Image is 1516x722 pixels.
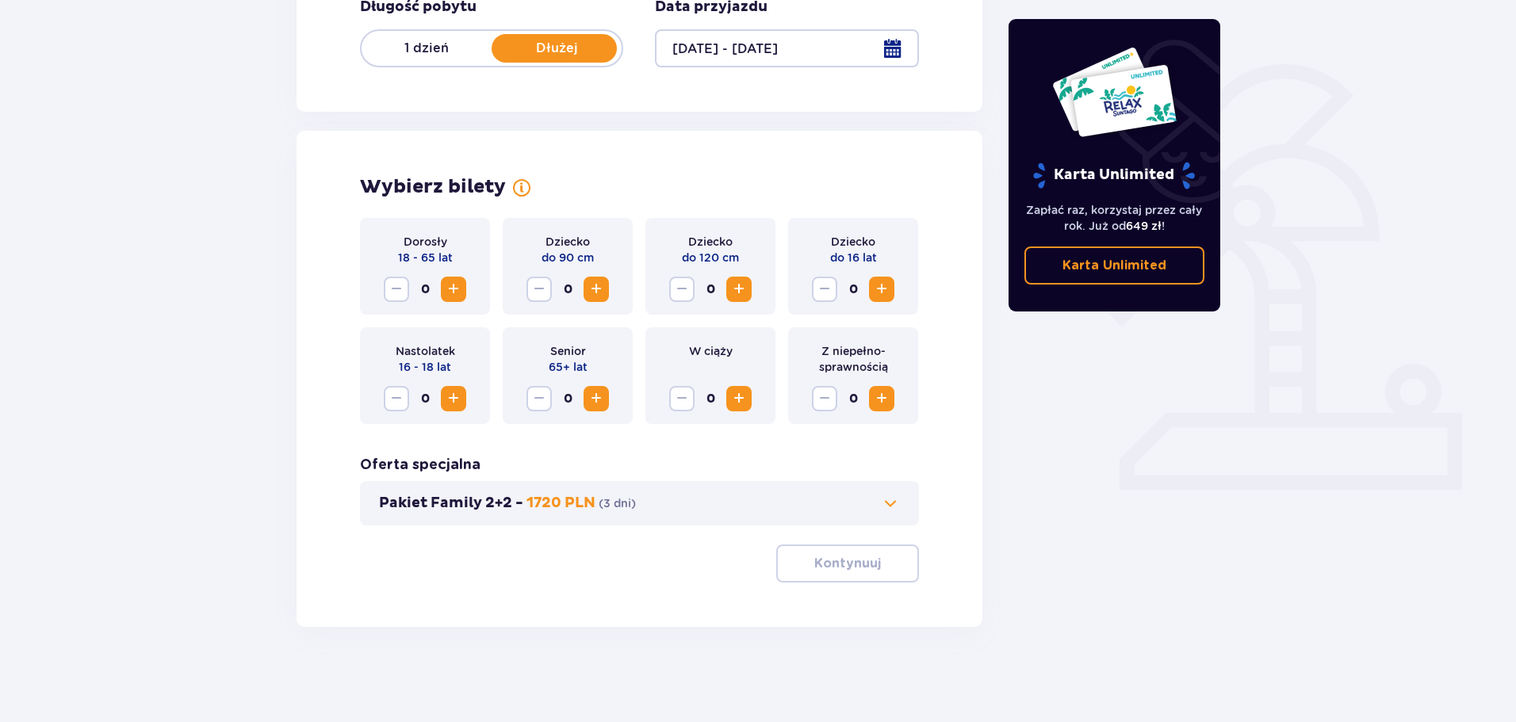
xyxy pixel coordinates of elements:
button: Kontynuuj [776,544,919,583]
span: 0 [840,277,866,302]
p: Kontynuuj [814,555,881,572]
span: 0 [412,277,438,302]
p: 65+ lat [549,359,588,375]
button: Zwiększ [726,277,752,302]
p: Nastolatek [396,343,455,359]
button: Zmniejsz [384,386,409,411]
button: Zwiększ [584,386,609,411]
span: 0 [698,277,723,302]
p: do 90 cm [542,250,594,265]
img: Dwie karty całoroczne do Suntago z napisem 'UNLIMITED RELAX', na białym tle z tropikalnymi liśćmi... [1051,46,1177,138]
button: Zwiększ [869,386,894,411]
button: Zmniejsz [526,277,552,302]
p: Dziecko [546,234,590,250]
button: Zmniejsz [812,386,837,411]
p: do 16 lat [830,250,877,265]
p: 1720 PLN [526,494,595,513]
p: Dorosły [404,234,447,250]
button: Zwiększ [869,277,894,302]
button: Zwiększ [584,277,609,302]
button: Zmniejsz [669,277,695,302]
p: do 120 cm [682,250,739,265]
span: 0 [840,386,866,411]
p: ( 3 dni ) [599,495,636,511]
button: Zmniejsz [384,277,409,302]
button: Pakiet Family 2+2 -1720 PLN(3 dni) [379,494,900,513]
p: 1 dzień [362,40,492,57]
p: W ciąży [689,343,733,359]
p: Dziecko [831,234,875,250]
p: 18 - 65 lat [398,250,453,265]
button: Zmniejsz [669,386,695,411]
p: Karta Unlimited [1062,257,1166,274]
a: Karta Unlimited [1024,246,1205,285]
button: Zmniejsz [526,386,552,411]
span: 0 [412,386,438,411]
button: Zwiększ [441,386,466,411]
span: 649 zł [1126,220,1162,232]
h3: Oferta specjalna [360,456,480,475]
button: Zwiększ [441,277,466,302]
p: Dziecko [688,234,733,250]
span: 0 [698,386,723,411]
button: Zmniejsz [812,277,837,302]
h2: Wybierz bilety [360,175,506,199]
span: 0 [555,386,580,411]
p: Karta Unlimited [1032,162,1196,189]
p: Zapłać raz, korzystaj przez cały rok. Już od ! [1024,202,1205,234]
p: Dłużej [492,40,622,57]
button: Zwiększ [726,386,752,411]
p: Pakiet Family 2+2 - [379,494,523,513]
p: Senior [550,343,586,359]
span: 0 [555,277,580,302]
p: 16 - 18 lat [399,359,451,375]
p: Z niepełno­sprawnością [801,343,905,375]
